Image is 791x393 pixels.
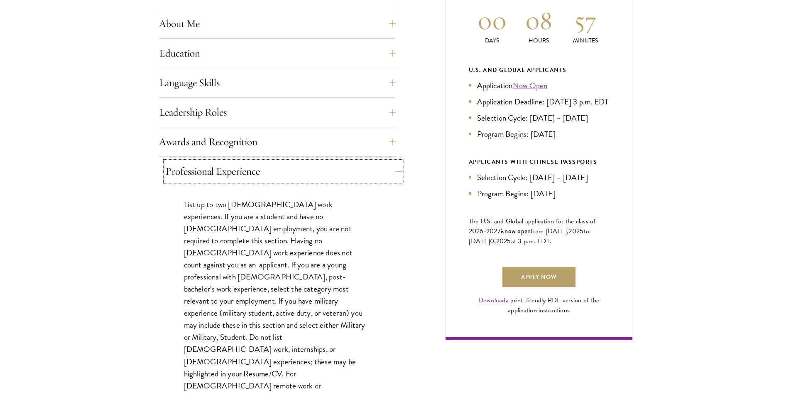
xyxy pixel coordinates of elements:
span: 5 [580,226,583,236]
li: Selection Cycle: [DATE] – [DATE] [469,112,609,124]
button: Language Skills [159,73,396,93]
span: -202 [484,226,497,236]
span: 7 [497,226,501,236]
button: About Me [159,14,396,34]
a: Now Open [513,79,548,91]
a: Apply Now [502,267,575,287]
li: Program Begins: [DATE] [469,188,609,200]
span: at 3 p.m. EDT. [511,236,552,246]
h2: 08 [515,5,562,36]
div: APPLICANTS WITH CHINESE PASSPORTS [469,157,609,167]
span: 6 [480,226,483,236]
span: 0 [490,236,494,246]
button: Awards and Recognition [159,132,396,152]
a: Download [478,295,506,305]
span: now open [504,226,531,236]
button: Professional Experience [165,161,402,181]
p: Days [469,36,516,45]
span: is [501,226,505,236]
div: a print-friendly PDF version of the application instructions [469,295,609,315]
span: 5 [507,236,511,246]
li: Selection Cycle: [DATE] – [DATE] [469,171,609,183]
button: Leadership Roles [159,102,396,122]
h2: 57 [562,5,609,36]
button: Education [159,43,396,63]
div: U.S. and Global Applicants [469,65,609,75]
li: Application [469,79,609,91]
p: Minutes [562,36,609,45]
h2: 00 [469,5,516,36]
span: 202 [568,226,580,236]
span: , [494,236,496,246]
li: Application Deadline: [DATE] 3 p.m. EDT [469,96,609,108]
li: Program Begins: [DATE] [469,128,609,140]
span: 202 [496,236,507,246]
span: to [DATE] [469,226,589,246]
p: Hours [515,36,562,45]
span: from [DATE], [531,226,568,236]
span: The U.S. and Global application for the class of 202 [469,216,596,236]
